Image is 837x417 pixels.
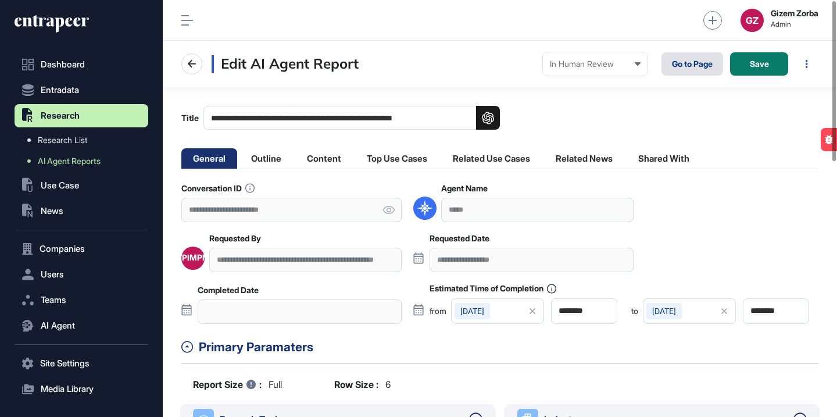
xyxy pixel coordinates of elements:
[741,9,764,32] button: GZ
[40,244,85,254] span: Companies
[15,79,148,102] button: Entradata
[193,377,282,391] div: full
[15,237,148,261] button: Companies
[15,199,148,223] button: News
[15,314,148,337] button: AI Agent
[455,303,490,319] div: [DATE]
[441,184,488,193] label: Agent Name
[355,148,439,169] li: Top Use Cases
[544,148,624,169] li: Related News
[20,151,148,172] a: AI Agent Reports
[430,307,446,315] span: from
[41,321,75,330] span: AI Agent
[750,60,769,68] span: Save
[430,284,556,294] label: Estimated Time of Completion
[295,148,353,169] li: Content
[177,253,210,262] div: TPIMPM
[441,148,542,169] li: Related Use Cases
[40,359,90,368] span: Site Settings
[661,52,723,76] a: Go to Page
[181,148,237,169] li: General
[15,352,148,375] button: Site Settings
[15,263,148,286] button: Users
[41,181,79,190] span: Use Case
[15,377,148,401] button: Media Library
[41,295,66,305] span: Teams
[430,234,489,243] label: Requested Date
[646,303,682,319] div: [DATE]
[631,307,638,315] span: to
[15,104,148,127] button: Research
[15,288,148,312] button: Teams
[41,270,64,279] span: Users
[627,148,701,169] li: Shared With
[203,106,500,130] input: Title
[181,106,500,130] label: Title
[550,59,641,69] div: In Human Review
[15,174,148,197] button: Use Case
[181,183,255,193] label: Conversation ID
[41,85,79,95] span: Entradata
[38,136,87,145] span: Research List
[771,20,818,28] span: Admin
[193,377,262,391] b: Report Size :
[41,206,63,216] span: News
[730,52,788,76] button: Save
[334,377,391,391] div: 6
[41,384,94,394] span: Media Library
[209,234,261,243] label: Requested By
[198,286,259,295] label: Completed Date
[41,111,80,120] span: Research
[334,377,378,391] b: Row Size :
[199,338,818,357] div: Primary Paramaters
[239,148,293,169] li: Outline
[38,156,101,166] span: AI Agent Reports
[41,60,85,69] span: Dashboard
[771,9,818,18] strong: Gizem Zorba
[212,55,359,73] h3: Edit AI Agent Report
[20,130,148,151] a: Research List
[15,53,148,76] a: Dashboard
